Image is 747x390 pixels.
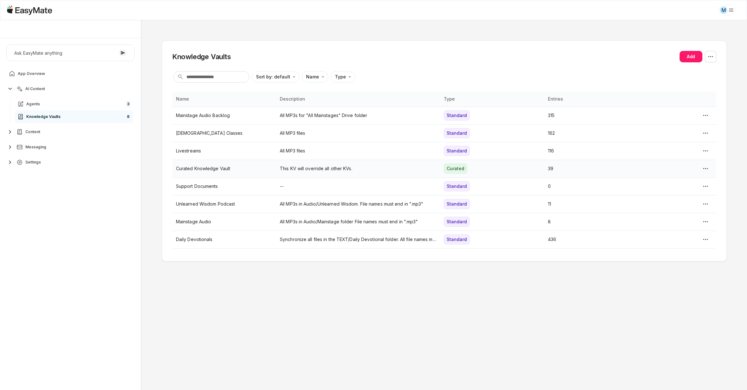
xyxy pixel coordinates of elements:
p: Synchronize all files in the TEXT/Daily Devotional folder. All file names must end in ".txt" [280,236,436,243]
div: Curated [444,164,467,174]
button: Add [680,51,702,62]
div: Standard [444,110,470,121]
span: 8 [126,113,131,121]
div: Standard [444,234,470,245]
p: 11 [548,201,644,207]
p: 116 [548,147,644,154]
p: Mainstage Audio [176,218,272,225]
p: This KV will override all other KVs. [280,165,436,172]
span: App Overview [18,71,45,76]
p: Sort by: default [256,73,290,80]
p: All MP3s for "All Mainstages" Drive folder [280,112,436,119]
button: Messaging [6,141,135,153]
th: Name [172,91,276,107]
button: Content [6,126,135,138]
span: Agents [26,102,40,107]
div: Standard [444,199,470,209]
p: Livestreams [176,147,272,154]
div: Standard [444,217,470,227]
p: 8 [548,218,644,225]
a: Agents3 [15,98,133,110]
p: All MP3s in Audio/Unlearned Wisdom. File names must end in ".mp3" [280,201,436,207]
button: Settings [6,156,135,169]
span: Messaging [25,145,46,150]
div: Standard [444,128,470,138]
div: Standard [444,146,470,156]
p: 315 [548,112,644,119]
th: Entries [544,91,648,107]
p: Unlearned Wisdom Podcast [176,201,272,207]
p: Daily Devotionals [176,236,272,243]
span: Knowledge Vaults [26,114,60,119]
p: Support Documents [176,183,272,190]
span: AI Content [25,86,45,91]
div: Standard [444,181,470,191]
div: M [720,6,727,14]
p: All MP3s in Audio/Mainstage folder File names must end in ".mp3" [280,218,436,225]
p: All MP3 files [280,147,436,154]
p: All MP3 files [280,130,436,137]
th: Description [276,91,440,107]
th: Type [440,91,544,107]
p: 436 [548,236,644,243]
span: Settings [25,160,41,165]
p: Curated Knowledge Vault [176,165,272,172]
p: Type [335,73,346,80]
p: -- [280,183,436,190]
a: Knowledge Vaults8 [15,110,133,123]
span: 3 [126,100,131,108]
button: AI Content [6,83,135,95]
p: Mainstage Audio Backlog [176,112,272,119]
p: 162 [548,130,644,137]
p: 39 [548,165,644,172]
p: 0 [548,183,644,190]
span: Content [25,129,40,134]
a: App Overview [6,67,135,80]
h2: Knowledge Vaults [172,52,231,61]
button: Name [302,71,328,83]
p: [DEMOGRAPHIC_DATA] Classes [176,130,272,137]
button: Type [331,71,355,83]
button: Sort by: default [252,71,299,83]
p: Name [306,73,319,80]
button: Ask EasyMate anything [6,45,135,61]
